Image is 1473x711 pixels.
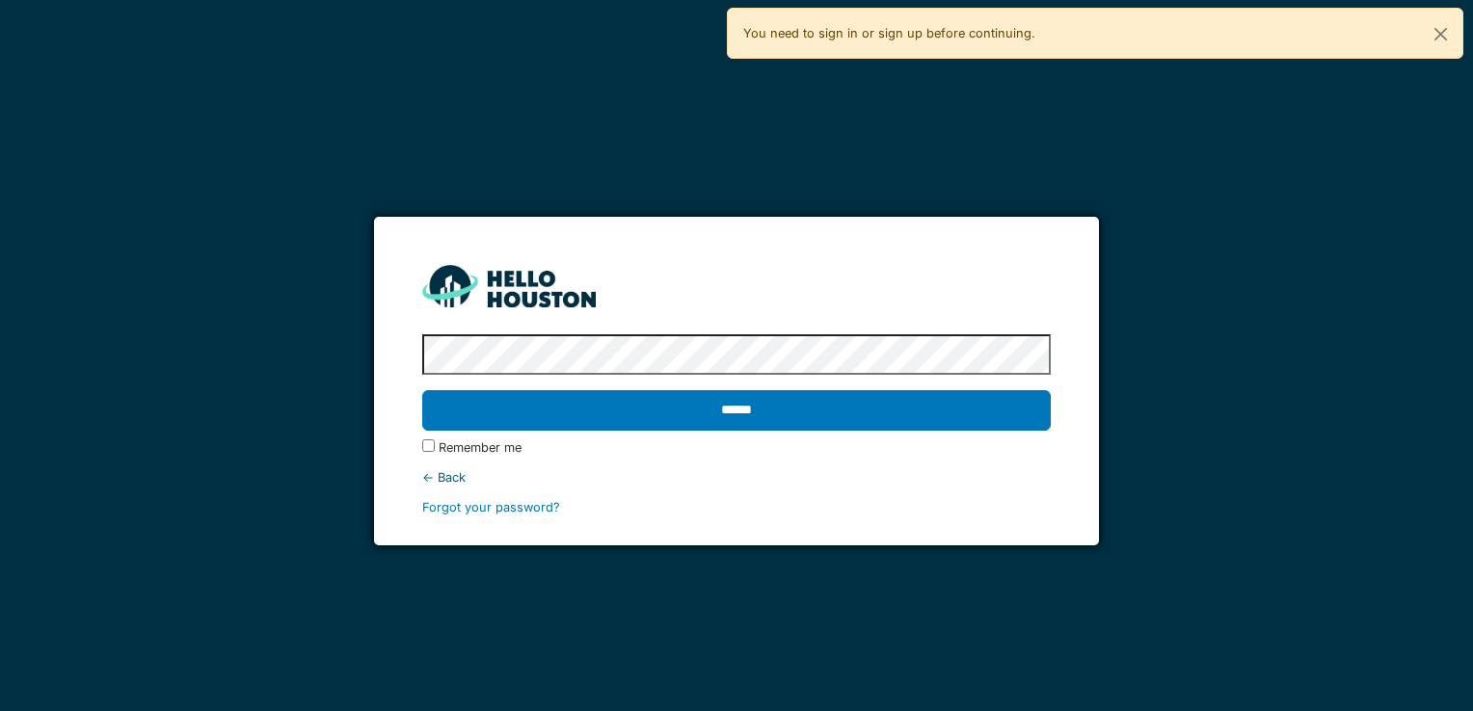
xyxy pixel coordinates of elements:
label: Remember me [439,438,522,457]
div: ← Back [422,468,1050,487]
div: You need to sign in or sign up before continuing. [727,8,1463,59]
button: Close [1419,9,1462,60]
a: Forgot your password? [422,500,560,514]
img: HH_line-BYnF2_Hg.png [422,265,596,306]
